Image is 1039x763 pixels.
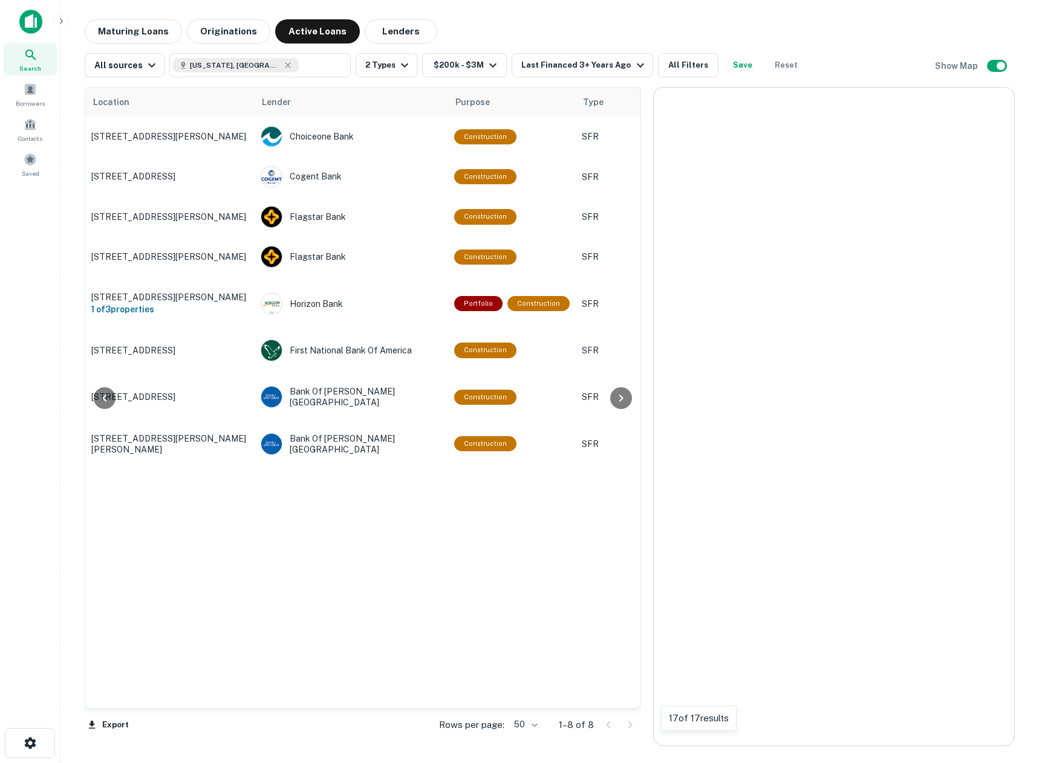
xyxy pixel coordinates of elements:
p: SFR [582,390,642,404]
a: Saved [4,148,57,181]
div: First National Bank Of America [261,340,442,361]
button: Originations [187,19,270,43]
span: Saved [22,169,39,178]
p: SFR [582,170,642,184]
p: [STREET_ADDRESS][PERSON_NAME] [91,211,249,222]
img: capitalize-icon.png [19,10,42,34]
p: SFR [582,437,642,451]
img: picture [261,207,282,227]
div: This loan purpose was for construction [454,129,516,144]
p: [STREET_ADDRESS] [91,391,249,402]
img: picture [261,387,282,407]
div: This loan purpose was for construction [454,390,516,405]
button: All sources [85,53,164,77]
span: Type [583,95,619,109]
div: This loan purpose was for construction [454,250,516,265]
div: This loan purpose was for construction [454,169,516,184]
p: SFR [582,344,642,357]
button: Lenders [365,19,437,43]
th: Purpose [448,88,576,117]
span: Search [19,63,41,73]
p: [STREET_ADDRESS][PERSON_NAME][PERSON_NAME] [91,433,249,455]
div: Bank Of [PERSON_NAME][GEOGRAPHIC_DATA] [261,386,442,408]
div: Cogent Bank [261,166,442,188]
div: Flagstar Bank [261,206,442,228]
span: Lender [262,95,291,109]
div: This loan purpose was for construction [454,436,516,451]
button: Last Financed 3+ Years Ago [512,53,653,77]
div: Horizon Bank [261,293,442,315]
button: $200k - $3M [422,53,507,77]
img: picture [261,340,282,361]
p: Rows per page: [439,718,504,732]
p: [STREET_ADDRESS] [91,345,249,356]
div: This loan purpose was for construction [454,343,516,358]
h6: Show Map [935,59,980,72]
a: Borrowers [4,78,57,111]
h6: 1 of 3 properties [91,303,249,316]
span: Contacts [18,134,42,143]
div: This loan purpose was for construction [507,296,570,311]
p: SFR [582,250,642,263]
img: picture [261,167,282,187]
p: 1–8 of 8 [559,718,594,732]
p: [STREET_ADDRESS][PERSON_NAME] [91,251,249,262]
span: Borrowers [16,98,45,108]
div: This loan purpose was for construction [454,209,516,224]
p: 17 of 17 results [669,711,729,726]
p: [STREET_ADDRESS] [91,171,249,182]
img: picture [261,434,282,454]
div: This is a portfolio loan with 3 properties [454,296,503,311]
a: Contacts [4,113,57,146]
button: 2 Types [356,53,417,77]
div: 0 0 [654,88,1014,745]
button: Export [85,716,132,734]
iframe: Chat Widget [979,666,1039,724]
button: Active Loans [275,19,360,43]
div: Last Financed 3+ Years Ago [521,58,647,72]
th: Location [85,88,255,117]
span: Purpose [455,95,506,109]
p: SFR [582,130,642,143]
div: Flagstar Bank [261,246,442,268]
div: Bank Of [PERSON_NAME][GEOGRAPHIC_DATA] [261,433,442,455]
button: Reset [767,53,806,77]
div: 50 [509,716,539,733]
img: picture [261,246,282,267]
button: All Filters [658,53,718,77]
img: picture [261,126,282,147]
p: SFR [582,210,642,224]
th: Type [576,88,648,117]
button: Save your search to get updates of matches that match your search criteria. [723,53,762,77]
div: All sources [94,58,159,72]
th: Lender [255,88,448,117]
button: Maturing Loans [85,19,182,43]
p: [STREET_ADDRESS][PERSON_NAME] [91,292,249,303]
p: SFR [582,297,642,311]
a: Search [4,43,57,76]
p: [STREET_ADDRESS][PERSON_NAME] [91,131,249,142]
div: Choiceone Bank [261,126,442,147]
img: picture [261,294,282,314]
span: [US_STATE], [GEOGRAPHIC_DATA] [190,60,281,71]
